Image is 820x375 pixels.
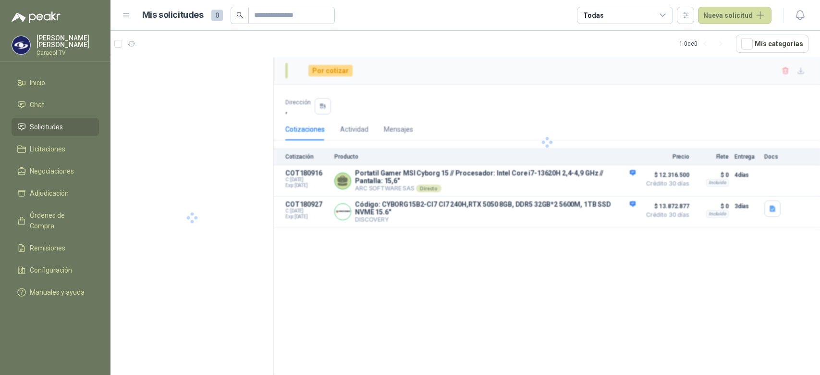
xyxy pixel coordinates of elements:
a: Manuales y ayuda [12,283,99,301]
span: Remisiones [30,243,65,253]
div: 1 - 0 de 0 [679,36,728,51]
img: Logo peakr [12,12,61,23]
img: Company Logo [12,36,30,54]
span: search [236,12,243,18]
a: Licitaciones [12,140,99,158]
button: Mís categorías [736,35,808,53]
p: [PERSON_NAME] [PERSON_NAME] [37,35,99,48]
h1: Mis solicitudes [142,8,204,22]
a: Negociaciones [12,162,99,180]
span: Manuales y ayuda [30,287,85,298]
span: Solicitudes [30,122,63,132]
a: Solicitudes [12,118,99,136]
span: Configuración [30,265,72,275]
span: Licitaciones [30,144,65,154]
span: 0 [211,10,223,21]
a: Configuración [12,261,99,279]
span: Adjudicación [30,188,69,199]
span: Órdenes de Compra [30,210,90,231]
a: Adjudicación [12,184,99,202]
a: Chat [12,96,99,114]
span: Negociaciones [30,166,74,176]
a: Órdenes de Compra [12,206,99,235]
a: Inicio [12,74,99,92]
span: Inicio [30,77,45,88]
button: Nueva solicitud [698,7,771,24]
a: Remisiones [12,239,99,257]
span: Chat [30,100,44,110]
div: Todas [583,10,603,21]
p: Caracol TV [37,50,99,56]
